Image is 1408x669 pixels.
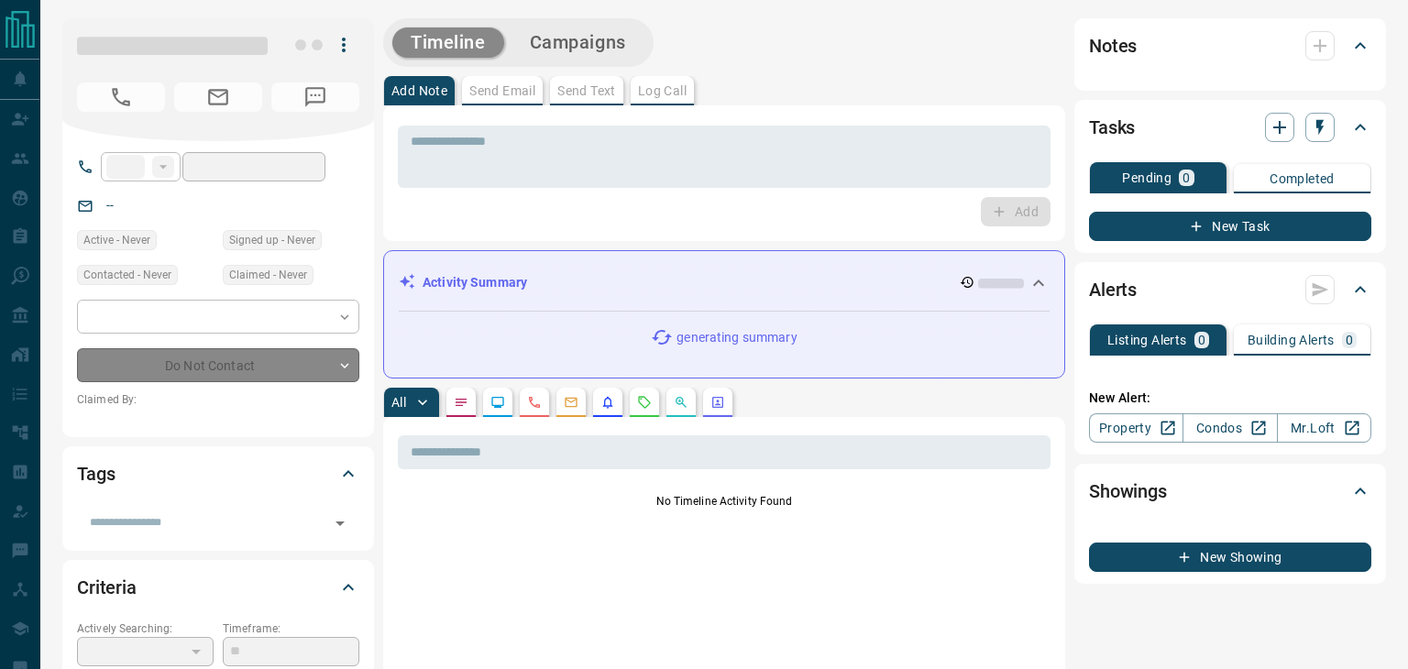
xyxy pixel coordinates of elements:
[223,620,359,637] p: Timeframe:
[1182,171,1190,184] p: 0
[83,231,150,249] span: Active - Never
[637,395,652,410] svg: Requests
[391,84,447,97] p: Add Note
[1089,24,1371,68] div: Notes
[77,573,137,602] h2: Criteria
[1198,334,1205,346] p: 0
[77,452,359,496] div: Tags
[1270,172,1335,185] p: Completed
[564,395,578,410] svg: Emails
[1089,31,1137,60] h2: Notes
[398,493,1050,510] p: No Timeline Activity Found
[229,231,315,249] span: Signed up - Never
[1089,469,1371,513] div: Showings
[1089,543,1371,572] button: New Showing
[1089,212,1371,241] button: New Task
[77,459,115,488] h2: Tags
[674,395,688,410] svg: Opportunities
[174,82,262,112] span: No Email
[1089,275,1137,304] h2: Alerts
[1248,334,1335,346] p: Building Alerts
[423,273,527,292] p: Activity Summary
[454,395,468,410] svg: Notes
[271,82,359,112] span: No Number
[710,395,725,410] svg: Agent Actions
[600,395,615,410] svg: Listing Alerts
[1089,268,1371,312] div: Alerts
[77,348,359,382] div: Do Not Contact
[229,266,307,284] span: Claimed - Never
[106,198,114,213] a: --
[1346,334,1353,346] p: 0
[1089,477,1167,506] h2: Showings
[77,82,165,112] span: No Number
[490,395,505,410] svg: Lead Browsing Activity
[1107,334,1187,346] p: Listing Alerts
[1277,413,1371,443] a: Mr.Loft
[676,328,797,347] p: generating summary
[1089,413,1183,443] a: Property
[391,396,406,409] p: All
[83,266,171,284] span: Contacted - Never
[1122,171,1171,184] p: Pending
[1089,113,1135,142] h2: Tasks
[1089,105,1371,149] div: Tasks
[511,27,644,58] button: Campaigns
[1089,389,1371,408] p: New Alert:
[77,391,359,408] p: Claimed By:
[327,510,353,536] button: Open
[77,565,359,609] div: Criteria
[1182,413,1277,443] a: Condos
[527,395,542,410] svg: Calls
[392,27,504,58] button: Timeline
[399,266,1050,300] div: Activity Summary
[77,620,214,637] p: Actively Searching:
